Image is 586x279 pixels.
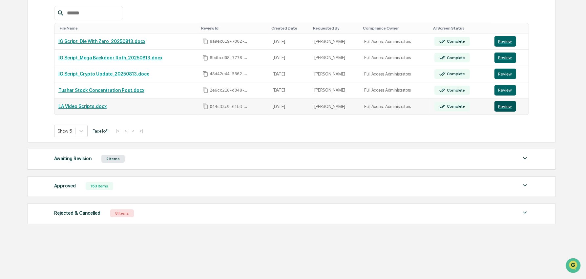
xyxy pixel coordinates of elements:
span: Attestations [54,82,81,89]
span: Copy Id [202,71,208,77]
button: Review [494,85,516,96]
td: [DATE] [269,98,311,115]
div: Complete [446,104,465,109]
div: Complete [446,88,465,93]
td: [PERSON_NAME] [311,50,361,66]
a: Powered byPylon [46,111,79,116]
a: IG Script_Crypto Update_20250813.docx [58,71,149,76]
span: Preclearance [13,82,42,89]
img: caret [521,209,529,217]
div: Rejected & Cancelled [54,209,100,217]
span: Pylon [65,111,79,116]
div: Complete [446,55,465,60]
button: Review [494,101,516,112]
td: [DATE] [269,66,311,82]
iframe: Open customer support [565,257,583,275]
td: Full Access Administrators [360,33,430,50]
div: Toggle SortBy [433,26,488,31]
span: 8bdbcd08-7778-4a00-babb-e6ba30b12018 [210,55,249,60]
div: We're available if you need us! [22,56,83,62]
a: 🖐️Preclearance [4,80,45,92]
div: 🖐️ [7,83,12,88]
td: [PERSON_NAME] [311,33,361,50]
span: Page 1 of 1 [93,128,109,134]
a: IG Script_Mega Backdoor Roth_20250813.docx [58,55,162,60]
button: |< [114,128,121,134]
span: 044c33c9-61b3-47fa-a719-fd5344019a3f [210,104,249,109]
td: [PERSON_NAME] [311,98,361,115]
img: caret [521,154,529,162]
div: 8 Items [110,209,134,217]
div: Awaiting Revision [54,154,92,163]
span: 2e6cc218-d348-45b4-858c-8dc983b86538 [210,88,249,93]
a: Tushar Stock Concentration Post.docx [58,88,144,93]
p: How can we help? [7,13,119,24]
div: Approved [54,182,76,190]
button: Review [494,53,516,63]
span: Copy Id [202,87,208,93]
button: < [122,128,129,134]
a: 🗄️Attestations [45,80,84,92]
td: [DATE] [269,50,311,66]
span: 48d42e44-5362-4573-b856-615200635bed [210,71,249,76]
div: Toggle SortBy [201,26,266,31]
div: Toggle SortBy [60,26,196,31]
div: Toggle SortBy [496,26,526,31]
a: Review [494,36,525,47]
td: Full Access Administrators [360,50,430,66]
span: Copy Id [202,38,208,44]
button: > [130,128,136,134]
span: Data Lookup [13,95,41,101]
td: [DATE] [269,33,311,50]
img: 1746055101610-c473b297-6a78-478c-a979-82029cc54cd1 [7,50,18,62]
td: [PERSON_NAME] [311,82,361,99]
span: 8a9ec619-7002-4ce8-a0cd-368925ef7498 [210,39,249,44]
td: [DATE] [269,82,311,99]
span: Copy Id [202,55,208,61]
a: Review [494,85,525,96]
button: Review [494,69,516,79]
td: Full Access Administrators [360,98,430,115]
button: Review [494,36,516,47]
div: 2 Items [101,155,125,163]
input: Clear [17,30,108,36]
a: LA Video Scripts.docx [58,104,107,109]
td: [PERSON_NAME] [311,66,361,82]
div: Complete [446,72,465,76]
button: >| [137,128,145,134]
div: Start new chat [22,50,108,56]
div: Complete [446,39,465,44]
div: Toggle SortBy [271,26,308,31]
div: 🔎 [7,96,12,101]
img: caret [521,182,529,189]
div: 153 Items [86,182,113,190]
a: 🔎Data Lookup [4,92,44,104]
div: Toggle SortBy [313,26,358,31]
div: Toggle SortBy [363,26,428,31]
a: Review [494,53,525,63]
span: Copy Id [202,103,208,109]
a: IG Script_Die With Zero_20250813.docx [58,39,145,44]
td: Full Access Administrators [360,66,430,82]
a: Review [494,101,525,112]
button: Start new chat [112,52,119,60]
div: 🗄️ [48,83,53,88]
a: Review [494,69,525,79]
td: Full Access Administrators [360,82,430,99]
